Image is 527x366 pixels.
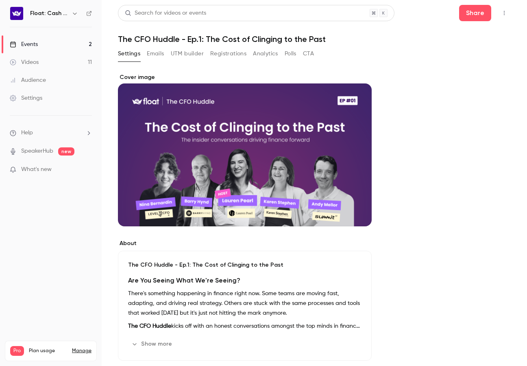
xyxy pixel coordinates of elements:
[10,40,38,48] div: Events
[21,129,33,137] span: Help
[21,165,52,174] span: What's new
[128,276,361,285] h2: Are You Seeing What We're Seeing?
[171,47,204,60] button: UTM builder
[10,129,92,137] li: help-dropdown-opener
[118,73,372,81] label: Cover image
[30,9,68,18] h6: Float: Cash Flow Intelligence Series
[118,239,372,248] label: About
[125,9,206,18] div: Search for videos or events
[72,348,91,354] a: Manage
[10,346,24,356] span: Pro
[128,323,171,329] strong: The CFO Huddle
[10,356,26,363] p: Videos
[118,34,511,44] h1: The CFO Huddle - Ep.1: The Cost of Clinging to the Past
[210,47,246,60] button: Registrations
[147,47,164,60] button: Emails
[58,147,74,156] span: new
[128,338,177,351] button: Show more
[29,348,67,354] span: Plan usage
[10,58,39,66] div: Videos
[79,356,91,363] p: / 90
[253,47,278,60] button: Analytics
[128,261,361,269] p: The CFO Huddle - Ep.1: The Cost of Clinging to the Past
[128,289,361,318] p: There's something happening in finance right now. Some teams are moving fast, adapting, and drivi...
[10,94,42,102] div: Settings
[128,321,361,331] p: kicks off with an honest conversations amongst the top minds in finance about what happens when f...
[303,47,314,60] button: CTA
[118,47,140,60] button: Settings
[10,7,23,20] img: Float: Cash Flow Intelligence Series
[285,47,296,60] button: Polls
[459,5,491,21] button: Share
[349,204,365,220] button: cover-image
[79,357,82,362] span: 11
[118,73,372,226] section: Cover image
[21,147,53,156] a: SpeakerHub
[10,76,46,84] div: Audience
